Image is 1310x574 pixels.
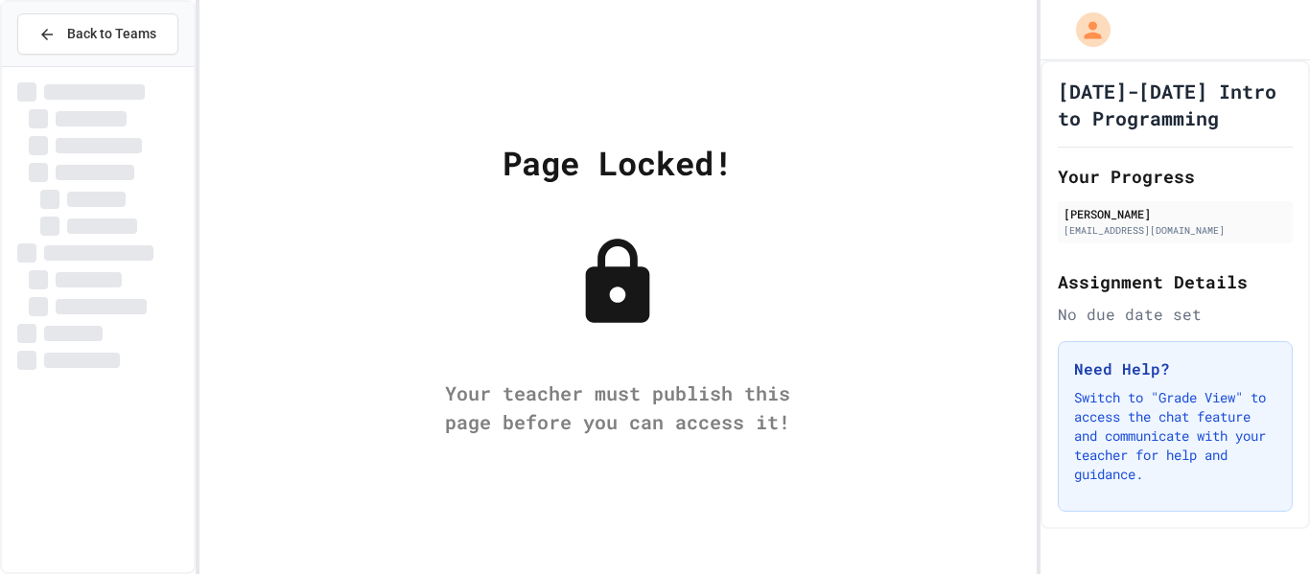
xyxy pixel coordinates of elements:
[1058,78,1293,131] h1: [DATE]-[DATE] Intro to Programming
[1074,357,1276,380] h3: Need Help?
[503,138,733,187] div: Page Locked!
[1064,205,1287,222] div: [PERSON_NAME]
[1058,163,1293,190] h2: Your Progress
[67,24,156,44] span: Back to Teams
[1058,303,1293,326] div: No due date set
[1056,8,1115,52] div: My Account
[1074,388,1276,484] p: Switch to "Grade View" to access the chat feature and communicate with your teacher for help and ...
[1058,268,1293,295] h2: Assignment Details
[17,13,178,55] button: Back to Teams
[426,379,809,436] div: Your teacher must publish this page before you can access it!
[1064,223,1287,238] div: [EMAIL_ADDRESS][DOMAIN_NAME]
